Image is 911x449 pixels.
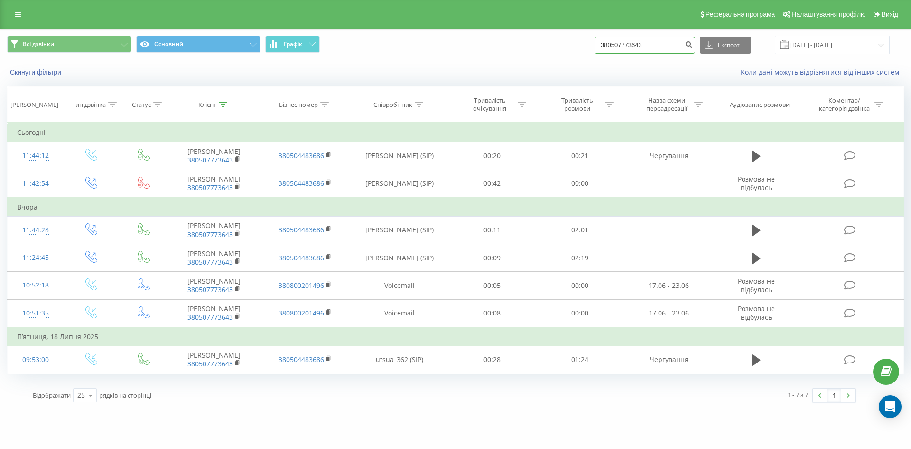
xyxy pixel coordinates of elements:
[879,395,902,418] div: Open Intercom Messenger
[623,142,715,170] td: Чергування
[791,10,865,18] span: Налаштування профілю
[17,351,54,369] div: 09:53:00
[350,170,448,198] td: [PERSON_NAME] (SIP)
[168,170,260,198] td: [PERSON_NAME]
[187,230,233,239] a: 380507773643
[448,244,536,272] td: 00:09
[198,101,216,109] div: Клієнт
[536,170,623,198] td: 00:00
[168,299,260,327] td: [PERSON_NAME]
[448,170,536,198] td: 00:42
[788,390,808,400] div: 1 - 7 з 7
[817,96,872,113] div: Коментар/категорія дзвінка
[350,346,448,373] td: utsua_362 (SIP)
[187,258,233,267] a: 380507773643
[552,96,603,113] div: Тривалість розмови
[168,272,260,299] td: [PERSON_NAME]
[536,142,623,170] td: 00:21
[448,142,536,170] td: 00:20
[536,346,623,373] td: 01:24
[265,36,320,53] button: Графік
[373,101,412,109] div: Співробітник
[187,359,233,368] a: 380507773643
[17,276,54,295] div: 10:52:18
[168,346,260,373] td: [PERSON_NAME]
[279,101,318,109] div: Бізнес номер
[448,299,536,327] td: 00:08
[8,123,904,142] td: Сьогодні
[187,313,233,322] a: 380507773643
[536,244,623,272] td: 02:19
[8,198,904,217] td: Вчора
[623,299,715,327] td: 17.06 - 23.06
[700,37,751,54] button: Експорт
[738,174,775,192] span: Розмова не відбулась
[350,216,448,244] td: [PERSON_NAME] (SIP)
[350,299,448,327] td: Voicemail
[623,272,715,299] td: 17.06 - 23.06
[279,308,324,317] a: 380800201496
[17,221,54,239] div: 11:44:28
[536,299,623,327] td: 00:00
[17,304,54,323] div: 10:51:35
[623,346,715,373] td: Чергування
[706,10,775,18] span: Реферальна програма
[741,67,904,76] a: Коли дані можуть відрізнятися вiд інших систем
[187,285,233,294] a: 380507773643
[99,391,151,400] span: рядків на сторінці
[187,155,233,164] a: 380507773643
[187,183,233,192] a: 380507773643
[168,216,260,244] td: [PERSON_NAME]
[284,41,302,48] span: Графік
[882,10,898,18] span: Вихід
[350,244,448,272] td: [PERSON_NAME] (SIP)
[7,36,131,53] button: Всі дзвінки
[72,101,106,109] div: Тип дзвінка
[536,216,623,244] td: 02:01
[350,272,448,299] td: Voicemail
[448,216,536,244] td: 00:11
[8,327,904,346] td: П’ятниця, 18 Липня 2025
[279,281,324,290] a: 380800201496
[536,272,623,299] td: 00:00
[23,40,54,48] span: Всі дзвінки
[279,151,324,160] a: 380504483686
[168,244,260,272] td: [PERSON_NAME]
[738,304,775,322] span: Розмова не відбулась
[448,272,536,299] td: 00:05
[730,101,790,109] div: Аудіозапис розмови
[827,389,841,402] a: 1
[279,253,324,262] a: 380504483686
[279,225,324,234] a: 380504483686
[279,179,324,188] a: 380504483686
[132,101,151,109] div: Статус
[738,277,775,294] span: Розмова не відбулась
[465,96,515,113] div: Тривалість очікування
[641,96,692,113] div: Назва схеми переадресації
[279,355,324,364] a: 380504483686
[17,248,54,267] div: 11:24:45
[136,36,260,53] button: Основний
[17,174,54,193] div: 11:42:54
[350,142,448,170] td: [PERSON_NAME] (SIP)
[168,142,260,170] td: [PERSON_NAME]
[448,346,536,373] td: 00:28
[77,391,85,400] div: 25
[33,391,71,400] span: Відображати
[17,146,54,165] div: 11:44:12
[7,68,66,76] button: Скинути фільтри
[595,37,695,54] input: Пошук за номером
[10,101,58,109] div: [PERSON_NAME]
